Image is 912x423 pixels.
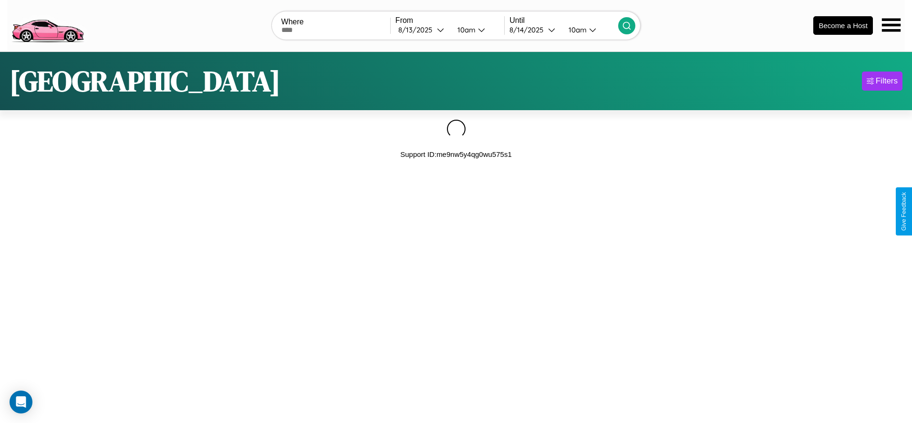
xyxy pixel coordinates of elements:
[395,16,504,25] label: From
[509,16,618,25] label: Until
[395,25,450,35] button: 8/13/2025
[453,25,478,34] div: 10am
[564,25,589,34] div: 10am
[281,18,390,26] label: Where
[509,25,548,34] div: 8 / 14 / 2025
[7,5,88,45] img: logo
[561,25,618,35] button: 10am
[450,25,504,35] button: 10am
[862,72,902,91] button: Filters
[813,16,873,35] button: Become a Host
[10,62,280,101] h1: [GEOGRAPHIC_DATA]
[400,148,512,161] p: Support ID: me9nw5y4qg0wu575s1
[876,76,898,86] div: Filters
[10,391,32,413] div: Open Intercom Messenger
[901,192,907,231] div: Give Feedback
[398,25,437,34] div: 8 / 13 / 2025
